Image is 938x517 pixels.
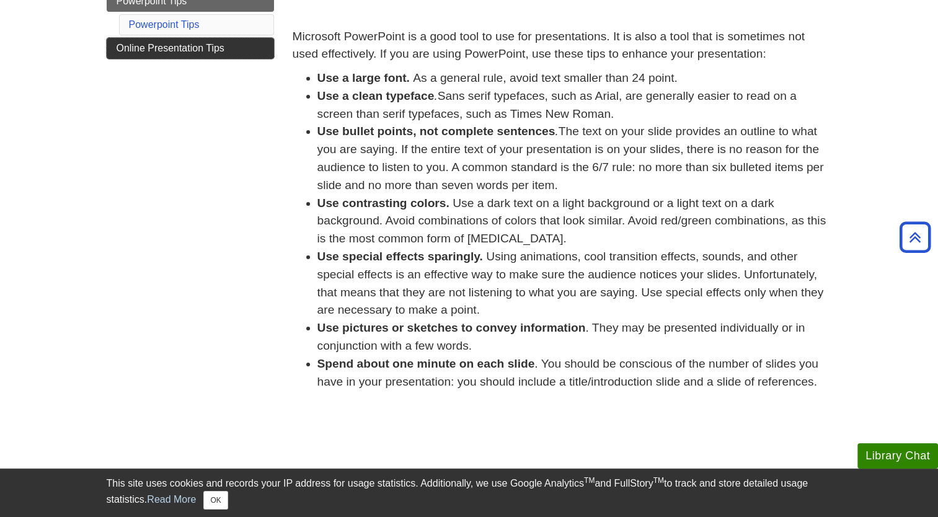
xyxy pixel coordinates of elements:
[653,476,664,485] sup: TM
[895,229,935,245] a: Back to Top
[107,38,274,59] a: Online Presentation Tips
[129,19,200,30] a: Powerpoint Tips
[317,248,832,319] li: Using animations, cool transition effects, sounds, and other special effects is an effective way ...
[434,89,437,102] em: .
[555,125,558,138] em: .
[117,43,224,53] span: Online Presentation Tips
[317,195,832,248] li: Use a dark text on a light background or a light text on a dark background. Avoid combinations of...
[203,491,228,510] button: Close
[317,125,555,138] strong: Use bullet points, not complete sentences
[293,28,832,64] p: Microsoft PowerPoint is a good tool to use for presentations. It is also a tool that is sometimes...
[317,89,435,102] strong: Use a clean typeface
[317,197,449,210] strong: Use contrasting colors.
[107,476,832,510] div: This site uses cookies and records your IP address for usage statistics. Additionally, we use Goo...
[317,321,586,334] strong: Use pictures or sketches to convey information
[584,476,595,485] sup: TM
[317,71,410,84] strong: Use a large font.
[857,443,938,469] button: Library Chat
[147,494,196,505] a: Read More
[317,87,832,123] li: Sans serif typefaces, such as Arial, are generally easier to read on a screen than serif typeface...
[317,123,832,194] li: The text on your slide provides an outline to what you are saying. If the entire text of your pre...
[317,250,483,263] strong: Use special effects sparingly.
[317,357,535,370] strong: Spend about one minute on each slide
[317,355,832,391] li: . You should be conscious of the number of slides you have in your presentation: you should inclu...
[317,319,832,355] li: . They may be presented individually or in conjunction with a few words.
[317,69,832,87] li: As a general rule, avoid text smaller than 24 point.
